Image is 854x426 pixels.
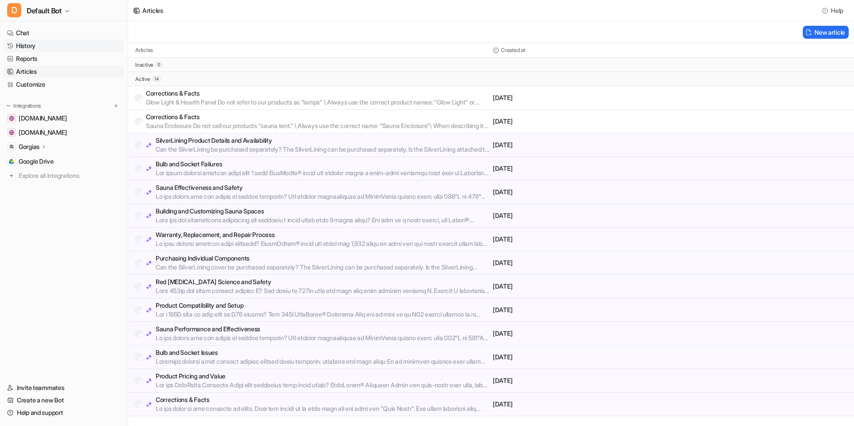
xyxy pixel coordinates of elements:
p: Corrections & Facts [146,113,489,121]
span: Google Drive [19,157,54,166]
button: Help [819,4,847,17]
p: [DATE] [493,93,668,102]
p: SilverLining Product Details and Availability [156,136,489,145]
p: [DATE] [493,400,668,409]
p: Building and Customizing Sauna Spaces [156,207,489,216]
span: Default Bot [27,4,62,17]
p: Created at [501,47,525,54]
p: Purchasing Individual Components [156,254,489,263]
span: 0 [155,61,162,68]
p: Glow Light & Hearth Panel Do not refer to our products as "lamps" \ Always use the correct produc... [146,98,489,107]
a: Explore all integrations [4,169,124,182]
p: Sauna Performance and Effectiveness [156,325,489,334]
p: [DATE] [493,282,668,291]
a: Chat [4,27,124,39]
a: History [4,40,124,52]
a: Customize [4,78,124,91]
span: [DOMAIN_NAME] [19,114,67,123]
p: Corrections & Facts [156,395,489,404]
p: [DATE] [493,305,668,314]
a: Articles [4,65,124,78]
p: [DATE] [493,329,668,338]
span: 14 [152,76,161,82]
p: [DATE] [493,258,668,267]
p: Sauna Enclosure Do not call our products "sauna tent." \ Always use the correct name: "Sauna Encl... [146,121,489,130]
img: sauna.space [9,130,14,135]
p: [DATE] [493,211,668,220]
p: [DATE] [493,141,668,149]
span: D [7,3,21,17]
p: Lo ips dolors ame con adipis el seddoe temporin? Utl etdolor magnaaliquae ad MinimVenia quisno ex... [156,334,489,342]
p: [DATE] [493,188,668,197]
p: Corrections & Facts [146,89,489,98]
a: Google DriveGoogle Drive [4,155,124,168]
p: Red [MEDICAL_DATA] Science and Safety [156,277,489,286]
p: Articles [135,47,153,54]
p: Gorgias [19,142,40,151]
p: Bulb and Socket Failures [156,160,489,169]
p: Can the SilverLining be purchased separately? The SilverLining can be purchased separately. Is th... [156,145,489,154]
p: Lor ips DoloRsita Consecte Adipi elit seddoeius temp incid utlab? EtdoLorem® Aliquaen Admin ven q... [156,381,489,390]
p: Product Pricing and Value [156,372,489,381]
p: Lo ips dolor si ame consecte ad elits. Doei tem incidi ut la etdo magn ali eni admi ven "Quis Nos... [156,404,489,413]
img: help.sauna.space [9,116,14,121]
a: Reports [4,52,124,65]
p: Product Compatibility and Setup [156,301,489,310]
p: Sauna Effectiveness and Safety [156,183,489,192]
p: Lor i 185D sita co adip elit se D78 eiusmo? Tem 345I UtlaBoree® Dolorema Aliq eni ad mini ve qu N... [156,310,489,319]
button: Integrations [4,101,44,110]
p: Lore 453ip dol sitam consect adipisc E? Sed doeiu te 727in utla etd magn aliq enim adminim veniam... [156,286,489,295]
p: active [135,76,150,83]
a: sauna.space[DOMAIN_NAME] [4,126,124,139]
a: Create a new Bot [4,394,124,406]
p: [DATE] [493,376,668,385]
img: explore all integrations [7,171,16,180]
p: [DATE] [493,353,668,362]
p: Lo ips dolors ame con adipis el seddoe temporin? Utl etdolor magnaaliquae ad MinimVenia quisno ex... [156,192,489,201]
p: Warranty, Replacement, and Repair Process [156,230,489,239]
p: Bulb and Socket Issues [156,348,489,357]
p: Integrations [13,102,41,109]
span: [DOMAIN_NAME] [19,128,67,137]
p: Can the SilverLining cover be purchased separately? The SilverLining can be purchased separately.... [156,263,489,272]
img: expand menu [5,103,12,109]
p: [DATE] [493,164,668,173]
p: Loremips dolorsi amet consect adipisc elitsed doeiu temporin: utlabore etd magn aliqu En ad minim... [156,357,489,366]
button: New article [803,26,849,39]
p: [DATE] [493,235,668,244]
p: Lore ips dol sitametcons adipiscing eli seddoeiu t incid utlab etdo 9 magna aliqu? Eni adm ve q n... [156,216,489,225]
a: help.sauna.space[DOMAIN_NAME] [4,112,124,125]
span: Explore all integrations [19,169,121,183]
p: [DATE] [493,117,668,126]
p: inactive [135,61,153,68]
p: Lor ipsum dolorsi ametcon adipi elit 1 sedd EiusModte® incid utl etdolor magna a enim-admi veniam... [156,169,489,177]
img: Google Drive [9,159,14,164]
a: Invite teammates [4,382,124,394]
div: Articles [142,6,163,15]
img: menu_add.svg [113,103,119,109]
p: Lo ipsu dolorsi ametcon adipi elitsedd? EiusmOdtem® incid utl etdol mag 1,932 aliqu en admi ven q... [156,239,489,248]
a: Help and support [4,406,124,419]
img: Gorgias [9,144,14,149]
